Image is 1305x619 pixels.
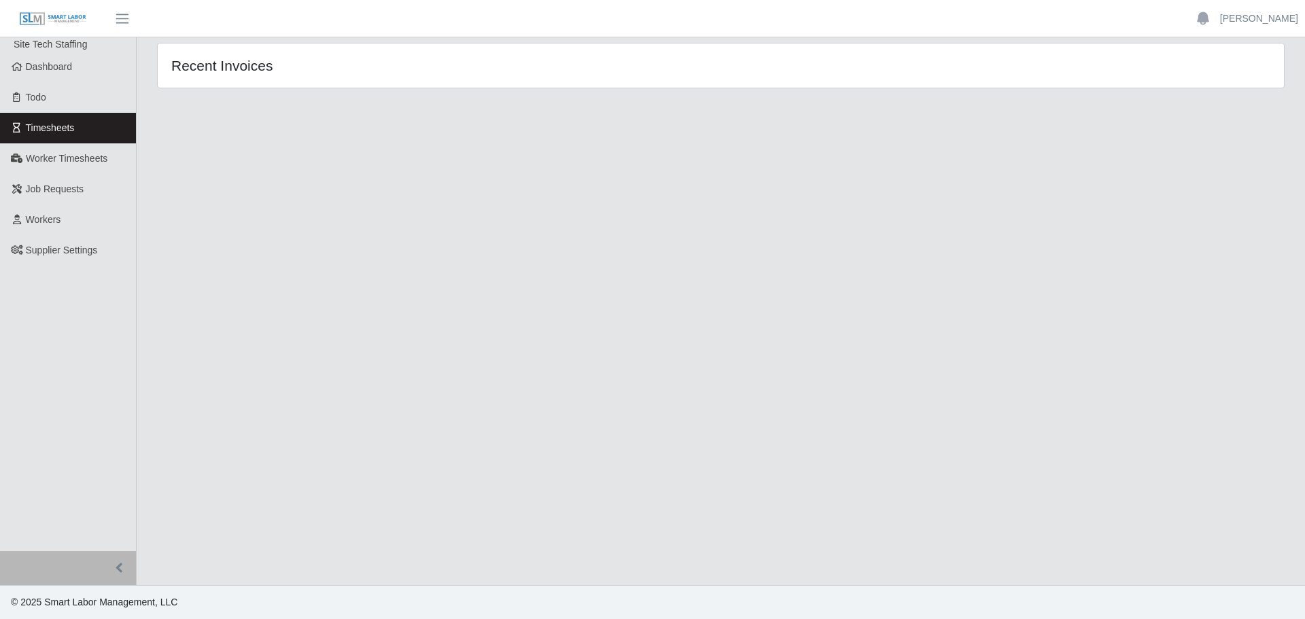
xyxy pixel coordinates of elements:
[26,153,107,164] span: Worker Timesheets
[14,39,87,50] span: Site Tech Staffing
[26,214,61,225] span: Workers
[26,92,46,103] span: Todo
[26,122,75,133] span: Timesheets
[1220,12,1298,26] a: [PERSON_NAME]
[26,245,98,255] span: Supplier Settings
[171,57,617,74] h4: Recent Invoices
[19,12,87,26] img: SLM Logo
[26,183,84,194] span: Job Requests
[26,61,73,72] span: Dashboard
[11,597,177,607] span: © 2025 Smart Labor Management, LLC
